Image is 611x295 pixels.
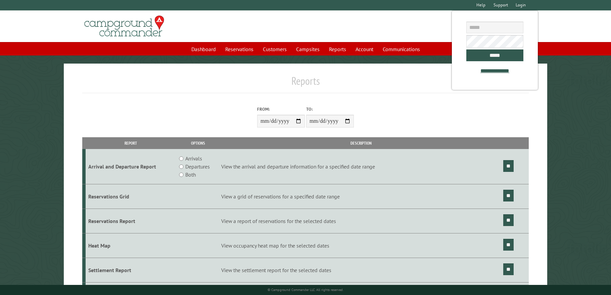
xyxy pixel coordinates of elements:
td: View occupancy heat map for the selected dates [220,233,502,258]
td: Settlement Report [86,258,176,282]
label: From: [257,106,305,112]
a: Reports [325,43,350,56]
a: Communications [379,43,424,56]
label: Both [185,171,196,179]
td: View the arrival and departure information for a specified date range [220,149,502,184]
td: View the settlement report for the selected dates [220,258,502,282]
label: Departures [185,162,210,171]
td: Heat Map [86,233,176,258]
th: Report [86,137,176,149]
a: Reservations [221,43,257,56]
td: View a report of reservations for the selected dates [220,209,502,233]
a: Account [351,43,377,56]
th: Options [176,137,220,149]
a: Customers [259,43,291,56]
small: © Campground Commander LLC. All rights reserved. [268,288,343,292]
h1: Reports [82,74,529,93]
td: Reservations Grid [86,184,176,209]
a: Dashboard [187,43,220,56]
td: View a grid of reservations for a specified date range [220,184,502,209]
td: Arrival and Departure Report [86,149,176,184]
td: Reservations Report [86,209,176,233]
img: Campground Commander [82,13,166,39]
th: Description [220,137,502,149]
a: Campsites [292,43,324,56]
label: Arrivals [185,154,202,162]
label: To: [306,106,354,112]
